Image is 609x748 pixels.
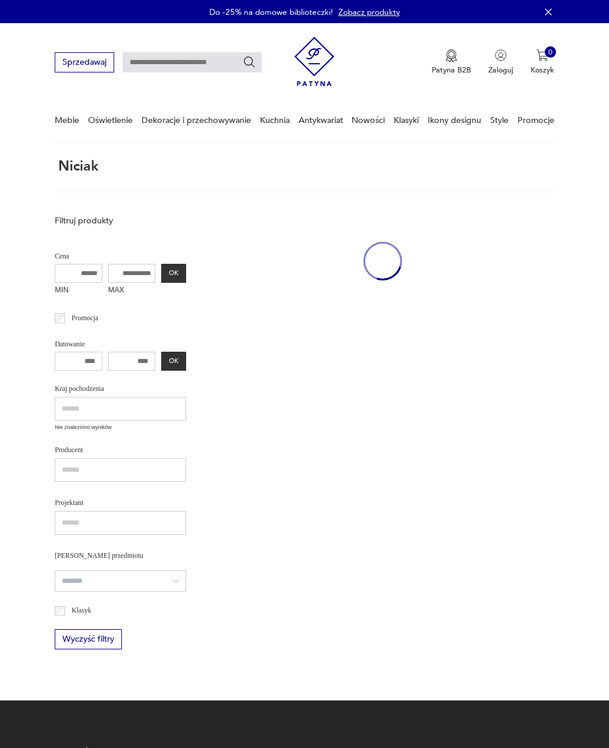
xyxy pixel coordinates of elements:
p: Klasyk [71,605,91,617]
label: MIN [55,283,102,299]
p: Filtruj produkty [55,215,186,227]
a: Style [490,100,508,141]
a: Ikona medaluPatyna B2B [432,49,471,75]
a: Antykwariat [299,100,343,141]
button: Zaloguj [488,49,513,75]
img: Patyna - sklep z meblami i dekoracjami vintage [294,33,334,90]
div: 0 [545,46,557,58]
p: Producent [55,444,186,456]
button: OK [161,352,186,371]
img: Ikona koszyka [536,49,548,61]
p: Koszyk [530,65,554,75]
a: Promocje [517,100,554,141]
p: Zaloguj [488,65,513,75]
p: Promocja [71,313,98,324]
button: Szukaj [243,56,256,69]
a: Klasyki [394,100,419,141]
p: Projektant [55,497,186,509]
p: Kraj pochodzenia [55,383,186,395]
a: Kuchnia [260,100,290,141]
button: 0Koszyk [530,49,554,75]
button: Wyczyść filtry [55,629,121,649]
img: Ikona medalu [445,49,457,62]
a: Dekoracje i przechowywanie [142,100,251,141]
a: Zobacz produkty [338,7,400,18]
a: Meble [55,100,79,141]
p: Nie znaleziono wyników [55,424,186,432]
a: Oświetlenie [88,100,133,141]
h1: niciak [55,159,98,174]
button: Sprzedawaj [55,52,114,72]
a: Nowości [351,100,385,141]
p: [PERSON_NAME] przedmiotu [55,550,186,562]
div: oval-loading [363,210,402,313]
a: Ikony designu [428,100,481,141]
img: Ikonka użytkownika [495,49,507,61]
p: Cena [55,251,186,263]
p: Datowanie [55,339,186,351]
p: Patyna B2B [432,65,471,75]
p: Do -25% na domowe biblioteczki! [209,7,333,18]
button: OK [161,264,186,283]
a: Sprzedawaj [55,59,114,67]
button: Patyna B2B [432,49,471,75]
label: MAX [108,283,156,299]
